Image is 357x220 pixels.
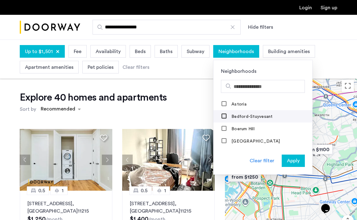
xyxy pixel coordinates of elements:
[299,5,312,10] a: Login
[321,5,337,10] a: Registration
[25,48,53,55] span: Up to $1,501
[287,157,300,164] span: Apply
[135,48,146,55] span: Beds
[234,83,302,90] input: Search hoods
[319,195,338,214] iframe: chat widget
[122,64,149,71] div: Clear filters
[88,64,114,71] span: Pet policies
[230,139,280,144] label: [GEOGRAPHIC_DATA]
[230,102,247,107] label: Astoria
[96,48,121,55] span: Availability
[282,155,305,167] button: button
[25,64,73,71] span: Apartment amenities
[187,48,204,55] span: Subway
[160,48,172,55] span: Baths
[248,23,273,31] button: Show or hide filters
[268,48,310,55] span: Building amenities
[250,157,274,164] div: Clear filter
[74,48,81,55] span: Fee
[20,16,80,39] a: Cazamio Logo
[214,60,312,75] div: Neighborhoods
[93,20,241,35] input: Apartment Search
[20,16,80,39] img: logo
[230,127,255,131] label: Boerum Hill
[230,114,273,119] label: Bedford-Stuyvesant
[218,48,254,55] span: Neighborhoods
